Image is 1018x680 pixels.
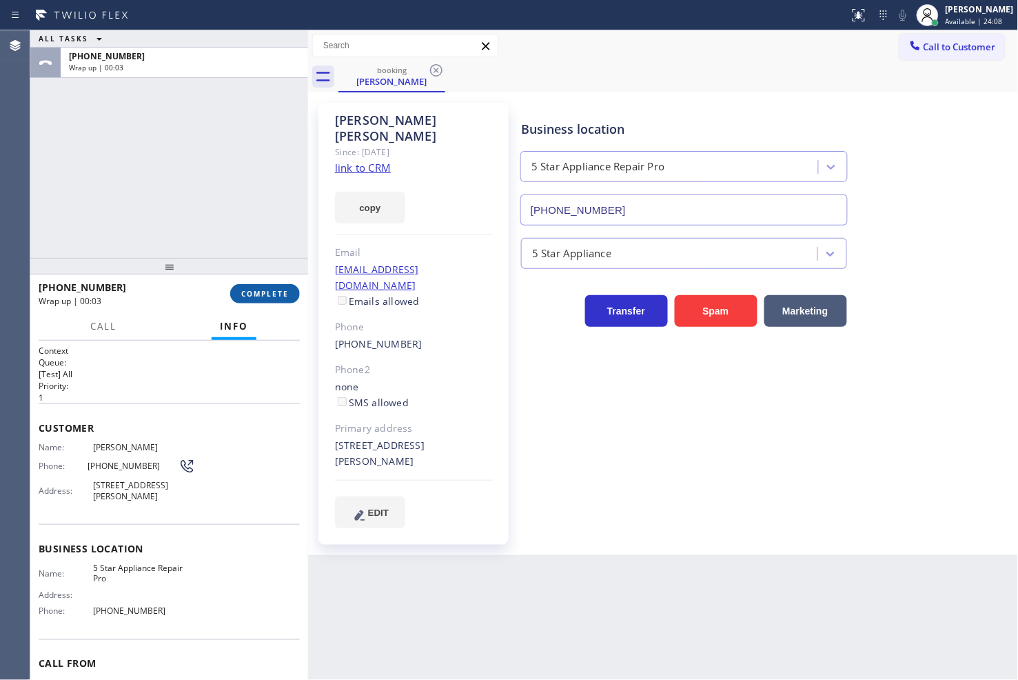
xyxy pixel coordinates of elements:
[93,563,195,584] span: 5 Star Appliance Repair Pro
[335,379,493,411] div: none
[39,34,88,43] span: ALL TASKS
[335,337,423,350] a: [PHONE_NUMBER]
[39,442,93,452] span: Name:
[39,606,93,616] span: Phone:
[521,120,847,139] div: Business location
[93,606,195,616] span: [PHONE_NUMBER]
[338,296,347,305] input: Emails allowed
[520,194,848,226] input: Phone Number
[335,294,420,308] label: Emails allowed
[340,65,444,75] div: booking
[764,295,847,327] button: Marketing
[532,246,611,261] div: 5 Star Appliance
[39,657,300,670] span: Call From
[93,480,195,501] span: [STREET_ADDRESS][PERSON_NAME]
[82,313,125,340] button: Call
[335,319,493,335] div: Phone
[335,263,419,292] a: [EMAIL_ADDRESS][DOMAIN_NAME]
[335,497,405,528] button: EDIT
[69,63,123,72] span: Wrap up | 00:03
[335,144,493,160] div: Since: [DATE]
[39,295,101,307] span: Wrap up | 00:03
[313,34,498,57] input: Search
[39,542,300,555] span: Business location
[335,421,493,437] div: Primary address
[893,6,913,25] button: Mute
[93,442,195,452] span: [PERSON_NAME]
[675,295,757,327] button: Spam
[30,30,116,47] button: ALL TASKS
[212,313,256,340] button: Info
[39,392,300,403] p: 1
[335,396,409,409] label: SMS allowed
[340,75,444,88] div: [PERSON_NAME]
[39,281,126,294] span: [PHONE_NUMBER]
[39,380,300,392] h2: Priority:
[946,17,1003,26] span: Available | 24:08
[39,368,300,380] p: [Test] All
[335,112,493,144] div: [PERSON_NAME] [PERSON_NAME]
[39,590,93,600] span: Address:
[899,34,1005,60] button: Call to Customer
[241,289,289,299] span: COMPLETE
[39,421,300,434] span: Customer
[39,461,88,471] span: Phone:
[90,320,116,332] span: Call
[335,438,493,470] div: [STREET_ADDRESS][PERSON_NAME]
[39,357,300,368] h2: Queue:
[335,362,493,378] div: Phone2
[335,245,493,261] div: Email
[88,461,179,471] span: [PHONE_NUMBER]
[531,159,664,175] div: 5 Star Appliance Repair Pro
[39,568,93,579] span: Name:
[338,397,347,406] input: SMS allowed
[340,61,444,91] div: George Cesar
[335,192,405,223] button: copy
[39,486,93,496] span: Address:
[230,284,300,303] button: COMPLETE
[69,50,145,62] span: [PHONE_NUMBER]
[220,320,248,332] span: Info
[368,508,389,518] span: EDIT
[39,345,300,357] h1: Context
[585,295,668,327] button: Transfer
[335,161,391,174] a: link to CRM
[924,41,996,53] span: Call to Customer
[946,3,1014,15] div: [PERSON_NAME]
